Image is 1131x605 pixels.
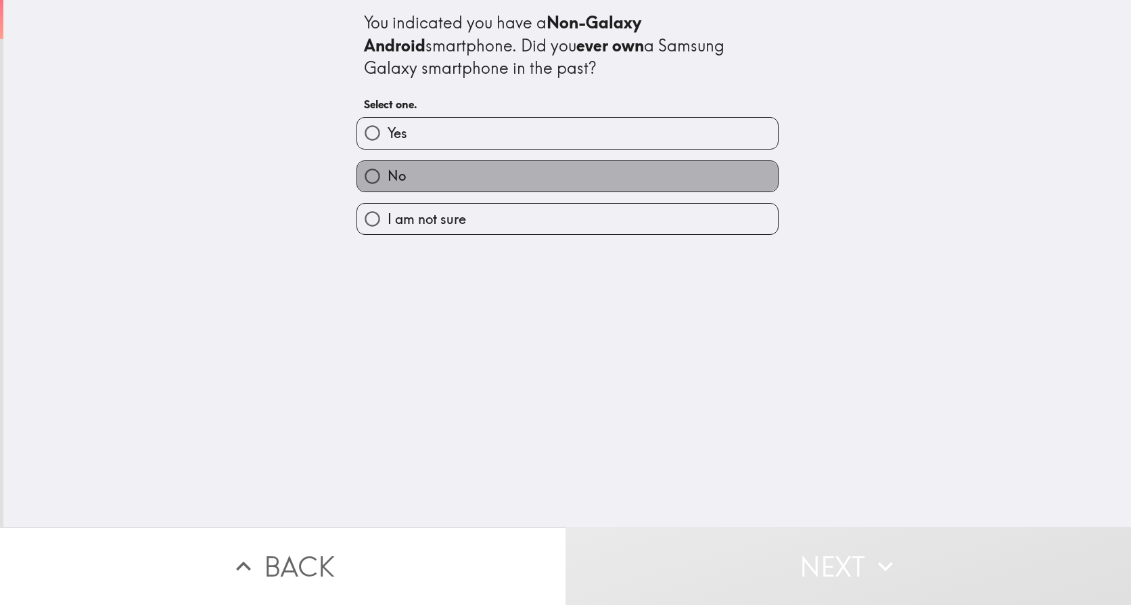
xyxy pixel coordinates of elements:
button: No [357,161,778,192]
button: Next [565,527,1131,605]
b: Non-Galaxy Android [364,12,645,55]
b: ever own [576,35,644,55]
button: Yes [357,118,778,148]
span: No [388,166,406,185]
h6: Select one. [364,97,771,112]
button: I am not sure [357,204,778,234]
span: Yes [388,124,407,143]
div: You indicated you have a smartphone. Did you a Samsung Galaxy smartphone in the past? [364,12,771,80]
span: I am not sure [388,210,466,229]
